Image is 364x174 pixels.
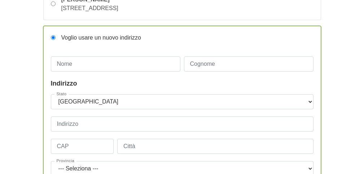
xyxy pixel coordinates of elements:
span: [STREET_ADDRESS] [61,5,118,11]
input: Indirizzo [51,116,313,132]
input: Voglio usare un nuovo indirizzo [51,35,56,40]
input: [PERSON_NAME] [STREET_ADDRESS] [51,1,56,6]
input: Cognome [184,56,313,72]
input: Città [117,139,313,154]
input: Nome [51,56,180,72]
div: Voglio usare un nuovo indirizzo [56,33,141,42]
label: Provincia [54,159,77,163]
input: CAP [51,139,114,154]
label: Stato [54,92,69,96]
legend: Indirizzo [51,79,313,88]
